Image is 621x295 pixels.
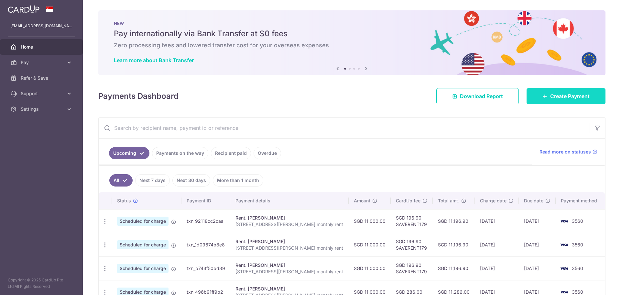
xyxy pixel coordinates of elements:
[152,147,208,159] a: Payments on the way
[438,198,459,204] span: Total amt.
[181,256,230,280] td: txn_b743f50bd39
[558,241,571,249] img: Bank Card
[558,217,571,225] img: Bank Card
[21,44,63,50] span: Home
[21,75,63,81] span: Refer & Save
[391,209,433,233] td: SGD 196.90 SAVERENT179
[235,245,343,251] p: [STREET_ADDRESS][PERSON_NAME] monthly rent
[349,209,391,233] td: SGD 11,000.00
[10,23,72,29] p: [EMAIL_ADDRESS][DOMAIN_NAME]
[519,233,556,256] td: [DATE]
[558,265,571,272] img: Bank Card
[475,256,519,280] td: [DATE]
[117,240,169,249] span: Scheduled for charge
[98,90,179,102] h4: Payments Dashboard
[460,92,503,100] span: Download Report
[114,28,590,39] h5: Pay internationally via Bank Transfer at $0 fees
[433,256,475,280] td: SGD 11,196.90
[98,10,605,75] img: Bank transfer banner
[539,149,597,155] a: Read more on statuses
[475,209,519,233] td: [DATE]
[114,57,194,63] a: Learn more about Bank Transfer
[21,59,63,66] span: Pay
[117,264,169,273] span: Scheduled for charge
[235,262,343,268] div: Rent. [PERSON_NAME]
[235,215,343,221] div: Rent. [PERSON_NAME]
[117,217,169,226] span: Scheduled for charge
[354,198,370,204] span: Amount
[235,221,343,228] p: [STREET_ADDRESS][PERSON_NAME] monthly rent
[135,174,170,187] a: Next 7 days
[391,256,433,280] td: SGD 196.90 SAVERENT179
[396,198,420,204] span: CardUp fee
[235,286,343,292] div: Rent. [PERSON_NAME]
[211,147,251,159] a: Recipient paid
[433,209,475,233] td: SGD 11,196.90
[181,209,230,233] td: txn_92118cc2caa
[21,106,63,112] span: Settings
[8,5,39,13] img: CardUp
[349,256,391,280] td: SGD 11,000.00
[235,268,343,275] p: [STREET_ADDRESS][PERSON_NAME] monthly rent
[550,92,590,100] span: Create Payment
[572,266,583,271] span: 3560
[99,118,590,138] input: Search by recipient name, payment id or reference
[519,209,556,233] td: [DATE]
[519,256,556,280] td: [DATE]
[254,147,281,159] a: Overdue
[349,233,391,256] td: SGD 11,000.00
[114,21,590,26] p: NEW
[172,174,210,187] a: Next 30 days
[117,198,131,204] span: Status
[539,149,591,155] span: Read more on statuses
[109,147,149,159] a: Upcoming
[527,88,605,104] a: Create Payment
[524,198,543,204] span: Due date
[114,41,590,49] h6: Zero processing fees and lowered transfer cost for your overseas expenses
[572,289,583,295] span: 3560
[213,174,263,187] a: More than 1 month
[391,233,433,256] td: SGD 196.90 SAVERENT179
[475,233,519,256] td: [DATE]
[109,174,133,187] a: All
[556,192,605,209] th: Payment method
[230,192,348,209] th: Payment details
[480,198,507,204] span: Charge date
[433,233,475,256] td: SGD 11,196.90
[21,90,63,97] span: Support
[572,242,583,247] span: 3560
[181,192,230,209] th: Payment ID
[436,88,519,104] a: Download Report
[235,238,343,245] div: Rent. [PERSON_NAME]
[572,218,583,224] span: 3560
[181,233,230,256] td: txn_1d09674b8e8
